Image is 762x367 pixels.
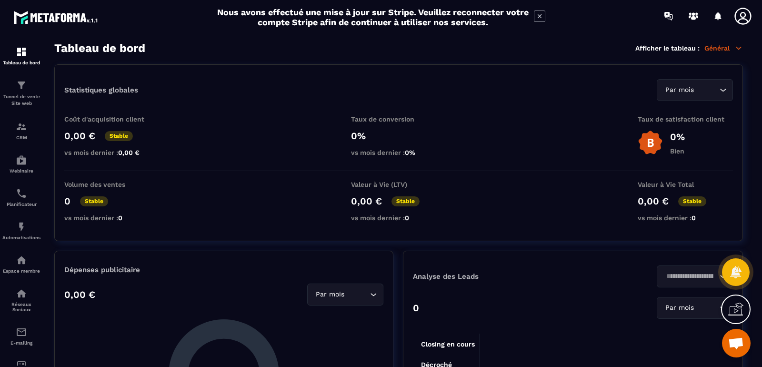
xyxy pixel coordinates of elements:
p: Espace membre [2,268,40,274]
p: Tableau de bord [2,60,40,65]
p: 0,00 € [64,130,95,142]
p: Bien [670,147,685,155]
img: email [16,326,27,338]
div: Search for option [307,284,383,306]
p: Webinaire [2,168,40,173]
p: 0,00 € [64,289,95,300]
img: scheduler [16,188,27,199]
p: Valeur à Vie (LTV) [351,181,446,188]
p: Statistiques globales [64,86,138,94]
img: automations [16,221,27,233]
img: b-badge-o.b3b20ee6.svg [638,130,663,155]
span: 0% [405,149,415,156]
div: Search for option [657,79,733,101]
span: Par mois [663,85,696,95]
a: emailemailE-mailing [2,319,40,353]
p: CRM [2,135,40,140]
input: Search for option [663,271,717,282]
a: formationformationTableau de bord [2,39,40,72]
p: vs mois dernier : [638,214,733,222]
input: Search for option [696,303,717,313]
span: Par mois [663,303,696,313]
img: formation [16,121,27,133]
p: Stable [105,131,133,141]
p: Afficher le tableau : [635,44,700,52]
p: 0,00 € [351,195,382,207]
img: formation [16,80,27,91]
p: Coût d'acquisition client [64,115,160,123]
span: Par mois [313,289,346,300]
a: automationsautomationsEspace membre [2,247,40,281]
p: Stable [80,196,108,206]
p: Valeur à Vie Total [638,181,733,188]
p: Volume des ventes [64,181,160,188]
img: formation [16,46,27,58]
p: E-mailing [2,340,40,346]
p: Stable [391,196,420,206]
p: Tunnel de vente Site web [2,93,40,107]
p: Automatisations [2,235,40,240]
img: automations [16,255,27,266]
div: Search for option [657,265,733,287]
p: Stable [678,196,706,206]
tspan: Closing en cours [421,340,475,348]
span: 0 [118,214,122,222]
div: Search for option [657,297,733,319]
span: 0,00 € [118,149,140,156]
p: Taux de satisfaction client [638,115,733,123]
p: vs mois dernier : [64,214,160,222]
img: logo [13,9,99,26]
p: Réseaux Sociaux [2,302,40,312]
p: vs mois dernier : [351,214,446,222]
input: Search for option [346,289,368,300]
p: 0% [670,131,685,143]
a: schedulerschedulerPlanificateur [2,181,40,214]
p: 0 [413,302,419,314]
p: vs mois dernier : [351,149,446,156]
span: 0 [692,214,696,222]
div: Open chat [722,329,751,357]
span: 0 [405,214,409,222]
h2: Nous avons effectué une mise à jour sur Stripe. Veuillez reconnecter votre compte Stripe afin de ... [217,7,529,27]
img: automations [16,154,27,166]
p: Planificateur [2,202,40,207]
p: 0% [351,130,446,142]
p: 0 [64,195,70,207]
p: Taux de conversion [351,115,446,123]
h3: Tableau de bord [54,41,145,55]
a: automationsautomationsWebinaire [2,147,40,181]
img: social-network [16,288,27,299]
a: formationformationCRM [2,114,40,147]
p: 0,00 € [638,195,669,207]
p: Analyse des Leads [413,272,573,281]
a: automationsautomationsAutomatisations [2,214,40,247]
p: Général [704,44,743,52]
input: Search for option [696,85,717,95]
a: social-networksocial-networkRéseaux Sociaux [2,281,40,319]
p: vs mois dernier : [64,149,160,156]
p: Dépenses publicitaire [64,265,383,274]
a: formationformationTunnel de vente Site web [2,72,40,114]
